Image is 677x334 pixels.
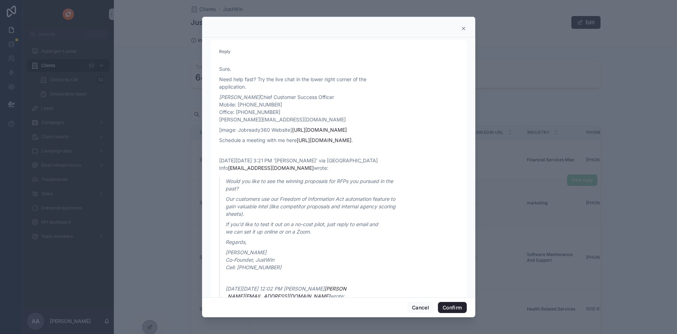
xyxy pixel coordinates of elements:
p: [PERSON_NAME] Co-Founder, JustWin Cell: [PHONE_NUMBER]‬ [226,249,458,271]
p: [DATE][DATE] 12:02 PM [PERSON_NAME] wrote: [226,285,458,300]
p: Regards, [226,238,458,246]
button: Confirm [438,302,466,313]
a: [URL][DOMAIN_NAME] [297,137,351,143]
p: Sure. [219,65,458,73]
p: Chief Customer Success Officer Mobile: [PHONE_NUMBER] Office: [PHONE_NUMBER] [PERSON_NAME][EMAIL_... [219,93,458,123]
p: Need help fast? Try the live chat in the lower right corner of the application. [219,75,458,90]
a: [URL][DOMAIN_NAME] [292,127,347,133]
p: [image: Jobready360 Website] [219,126,458,134]
a: [EMAIL_ADDRESS][DOMAIN_NAME] [228,165,314,171]
button: Cancel [407,302,434,313]
p: If you'd like to test it out on a no-cost pilot, just reply to email and we can set it up online ... [226,220,458,235]
p: Would you like to see the winning proposals for RFPs you pursued in the past? [226,177,458,192]
p: Schedule a meeting with me here . [219,136,458,144]
p: [DATE][DATE] 3:21 PM '[PERSON_NAME]' via [GEOGRAPHIC_DATA] Info wrote: [219,157,458,172]
p: Our customers use our Freedom of Information Act automation feature to gain valuable intel (like ... [226,195,458,218]
em: [PERSON_NAME] [219,94,260,100]
span: Reply [219,49,231,54]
